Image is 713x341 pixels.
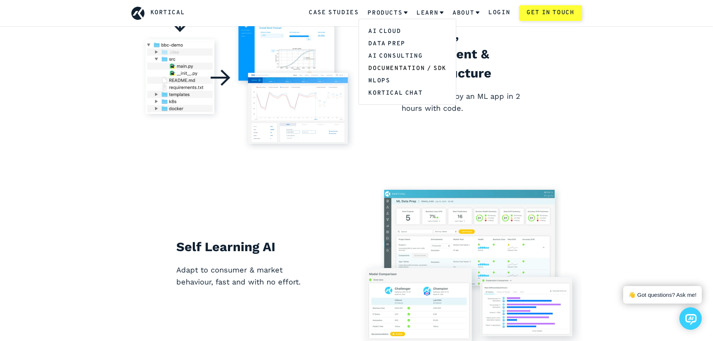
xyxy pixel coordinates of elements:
a: Data Prep [359,37,455,49]
a: AI Consulting [359,49,455,62]
h2: ML App / Service Creation, Deployment & Infrastructure [402,6,537,83]
a: Learn [417,3,444,23]
a: Get in touch [519,5,582,21]
a: Login [488,8,510,18]
a: Documentation / SDK [359,62,455,74]
a: About [453,3,479,23]
a: Products [368,3,408,23]
a: Case Studies [309,8,359,18]
a: Kortical [150,8,185,18]
p: Adapt to consumer & market behaviour, fast and with no effort. [176,264,311,288]
a: AI Cloud [359,25,455,37]
a: Kortical Chat [359,86,455,99]
a: MLOps [359,74,455,86]
h2: Self Learning AI [176,237,311,256]
p: Build and deploy an ML app in 2 hours with code. [402,90,537,114]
